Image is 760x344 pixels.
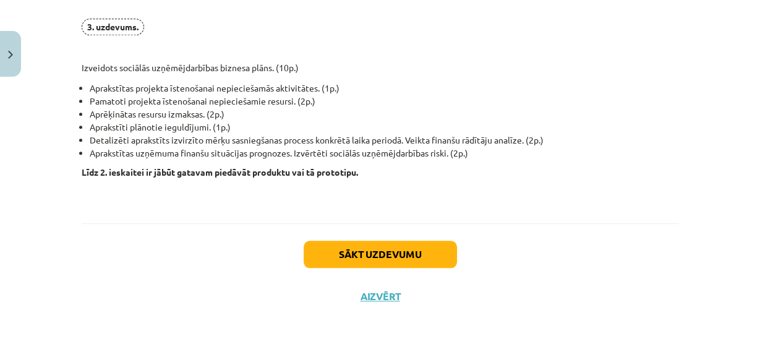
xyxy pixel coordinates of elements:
[304,241,457,268] button: Sākt uzdevumu
[90,82,679,95] li: Aprakstītas projekta īstenošanai nepieciešamās aktivitātes. (1p.)
[90,108,679,121] li: Aprēķinātas resursu izmaksas. (2p.)
[90,147,679,160] li: Aprakstītas uzņēmuma finanšu situācijas prognozes. Izvērtēti sociālās uzņēmējdarbības riski. (2p.)
[357,290,404,303] button: Aizvērt
[90,134,679,147] li: Detalizēti aprakstīts izvirzīto mērķu sasniegšanas process konkrētā laika periodā. Veikta finanšu...
[87,21,139,32] strong: 3. uzdevums.
[90,95,679,108] li: Pamatoti projekta īstenošanai nepieciešamie resursi. (2p.)
[8,51,13,59] img: icon-close-lesson-0947bae3869378f0d4975bcd49f059093ad1ed9edebbc8119c70593378902aed.svg
[82,19,679,74] p: Izveidots sociālās uzņēmējdarbības biznesa plāns. (10p.)
[82,166,358,178] strong: Līdz 2. ieskaitei ir jābūt gatavam piedāvāt produktu vai tā prototipu.
[90,121,679,134] li: Aprakstīti plānotie ieguldījumi. (1p.)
